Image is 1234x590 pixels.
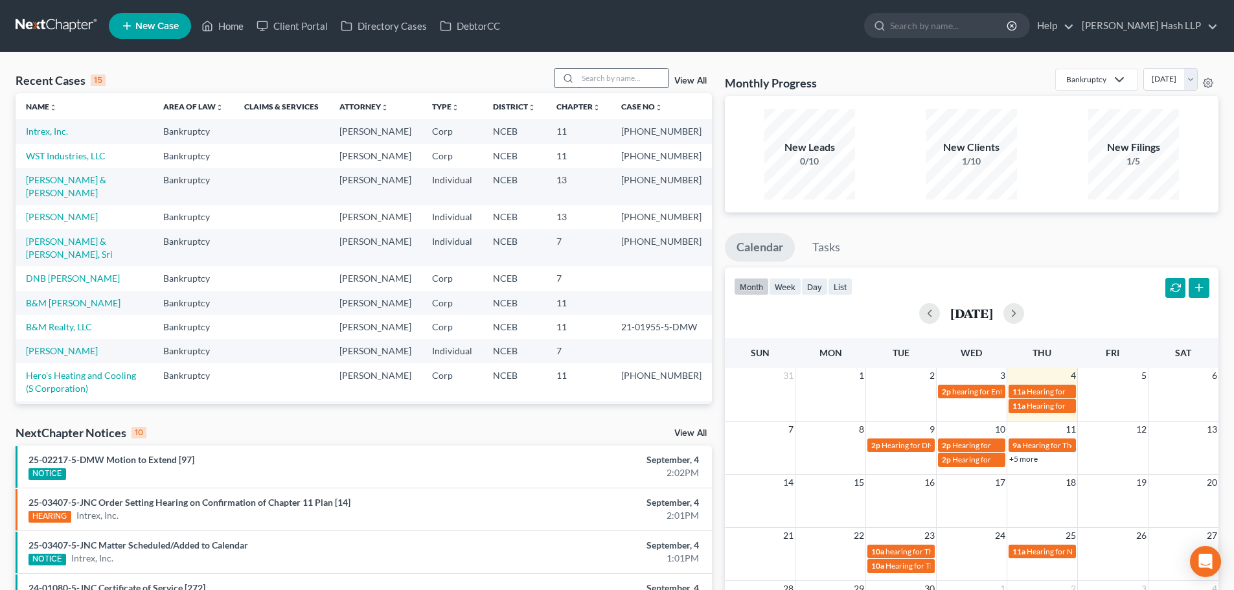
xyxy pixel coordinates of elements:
span: Hearing for The Little Mint, Inc. [886,561,990,571]
span: 2p [871,440,880,450]
a: Area of Lawunfold_more [163,102,223,111]
div: 1/10 [926,155,1017,168]
td: NCEB [483,339,546,363]
span: 27 [1205,528,1218,543]
a: View All [674,429,707,438]
span: 26 [1135,528,1148,543]
a: 25-03407-5-JNC Order Setting Hearing on Confirmation of Chapter 11 Plan [14] [29,497,350,508]
td: 7 [546,266,611,290]
span: 15 [852,475,865,490]
i: unfold_more [381,104,389,111]
span: 2p [942,455,951,464]
td: [PHONE_NUMBER] [611,144,712,168]
a: View All [674,76,707,85]
a: WST Industries, LLC [26,150,106,161]
i: unfold_more [655,104,663,111]
span: 11a [1012,547,1025,556]
a: Attorneyunfold_more [339,102,389,111]
a: B&M [PERSON_NAME] [26,297,120,308]
div: NOTICE [29,468,66,480]
td: NCEB [483,315,546,339]
a: Directory Cases [334,14,433,38]
a: DebtorCC [433,14,507,38]
td: NCEB [483,119,546,143]
td: Corp [422,315,483,339]
span: Mon [819,347,842,358]
div: September, 4 [484,539,699,552]
td: 11 [546,119,611,143]
td: [PERSON_NAME] [329,291,422,315]
a: 25-02217-5-DMW Motion to Extend [97] [29,454,194,465]
span: 18 [1064,475,1077,490]
a: Hero's Heating and Cooling (S Corporation) [26,370,136,394]
div: Bankruptcy [1066,74,1106,85]
span: 25 [1064,528,1077,543]
span: 10a [871,561,884,571]
td: Individual [422,205,483,229]
span: 12 [1135,422,1148,437]
td: Bankruptcy [153,401,234,438]
td: NCEB [483,205,546,229]
div: New Filings [1088,140,1179,155]
span: Hearing for [952,440,991,450]
a: DNB [PERSON_NAME] [26,273,120,284]
td: Corp [422,119,483,143]
td: 7 [546,339,611,363]
td: NCEB [483,229,546,266]
span: 11a [1012,401,1025,411]
td: Corp [422,401,483,438]
a: Client Portal [250,14,334,38]
td: Bankruptcy [153,266,234,290]
a: Help [1031,14,1074,38]
span: 20 [1205,475,1218,490]
td: 11 [546,363,611,400]
td: Individual [422,339,483,363]
span: 11a [1012,387,1025,396]
td: Corp [422,363,483,400]
td: 11 [546,291,611,315]
span: Thu [1033,347,1051,358]
a: [PERSON_NAME] & [PERSON_NAME] [26,174,106,198]
div: 10 [131,427,146,438]
h2: [DATE] [950,306,993,320]
td: [PERSON_NAME] [329,315,422,339]
button: day [801,278,828,295]
div: HEARING [29,511,71,523]
button: month [734,278,769,295]
td: [PERSON_NAME] [329,363,422,400]
td: Corp [422,266,483,290]
span: 8 [858,422,865,437]
span: 22 [852,528,865,543]
td: NCEB [483,401,546,438]
input: Search by name... [890,14,1009,38]
span: 23 [923,528,936,543]
a: Intrex, Inc. [71,552,113,565]
div: 15 [91,74,106,86]
span: 7 [787,422,795,437]
i: unfold_more [593,104,600,111]
span: Hearing for [952,455,991,464]
input: Search by name... [578,69,668,87]
td: 13 [546,205,611,229]
td: Bankruptcy [153,315,234,339]
span: 16 [923,475,936,490]
span: Hearing for The Little Mint, Inc. [1022,440,1127,450]
a: Intrex, Inc. [76,509,119,522]
td: NCEB [483,291,546,315]
a: Nameunfold_more [26,102,57,111]
span: 9 [928,422,936,437]
div: 2:02PM [484,466,699,479]
span: Wed [961,347,982,358]
div: Open Intercom Messenger [1190,546,1221,577]
span: 17 [994,475,1007,490]
td: [PERSON_NAME] [329,401,422,438]
div: Recent Cases [16,73,106,88]
td: 13 [546,168,611,205]
i: unfold_more [451,104,459,111]
a: 25-03407-5-JNC Matter Scheduled/Added to Calendar [29,539,248,550]
i: unfold_more [49,104,57,111]
span: Fri [1106,347,1119,358]
a: Calendar [725,233,795,262]
td: NCEB [483,363,546,400]
td: NCEB [483,266,546,290]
